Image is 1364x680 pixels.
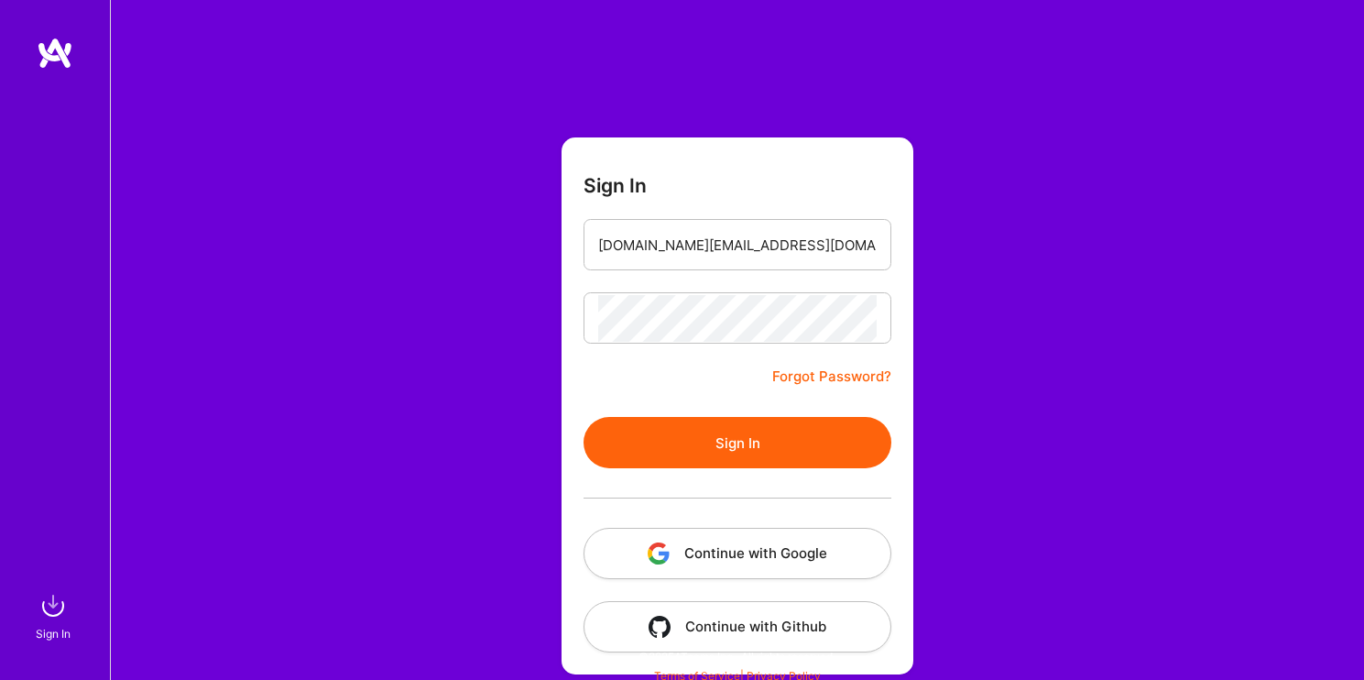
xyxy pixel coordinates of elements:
[598,222,877,269] input: Email...
[38,587,71,643] a: sign inSign In
[649,616,671,638] img: icon
[584,528,891,579] button: Continue with Google
[36,624,71,643] div: Sign In
[584,417,891,468] button: Sign In
[584,174,647,197] h3: Sign In
[772,366,891,388] a: Forgot Password?
[35,587,71,624] img: sign in
[648,543,670,565] img: icon
[37,37,73,70] img: logo
[584,601,891,653] button: Continue with Github
[110,633,1364,679] div: © 2025 ATeams Inc., All rights reserved.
